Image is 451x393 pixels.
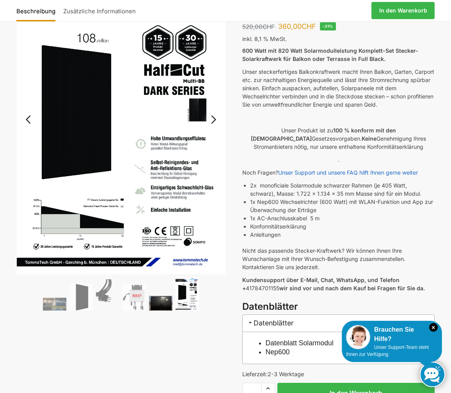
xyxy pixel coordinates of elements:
[268,371,304,377] span: 2-3 Werktage
[43,298,66,311] img: 2 Balkonkraftwerke
[279,285,425,291] strong: wir sind vor und nach dem Kauf bei Fragen für Sie da.
[362,135,376,142] strong: Keine
[346,345,429,357] span: Unser Support-Team steht Ihnen zur Verfügung
[242,277,400,291] strong: Kundensupport über E-Mail, Chat, WhatsApp, und Telefon +
[278,22,316,30] bdi: 360,00
[69,284,93,311] img: TommaTech Vorderseite
[263,23,275,30] span: CHF
[176,277,199,311] img: Balkonkraftwerk 600/810 Watt Fullblack – Bild 6
[250,222,435,230] li: Konformitätserklärung
[242,36,287,42] span: inkl. 8,1 % MwSt.
[320,22,336,30] span: -31%
[96,279,119,311] img: Anschlusskabel-3meter_schweizer-stecker
[242,23,275,30] bdi: 520,00
[266,348,290,356] a: Nep600
[250,214,435,222] li: 1x AC-Anschlusskabel 5 m
[250,181,435,198] li: 2x monoficiale Solarmodule schwarzer Rahmen (je 405 Watt, schwarz), Masse: 1.722 x 1.134 x 35 mm ...
[371,2,435,19] a: In den Warenkorb
[250,230,435,239] li: Anleitungen
[278,169,418,176] a: Unser Support und unsere FAQ hilft Ihnen gerne weiter
[250,198,435,214] li: 1x Nep600 Wechselrichter (600 Watt) mit WLAN-Funktion und App zur Überwachung der Erträge
[242,371,304,377] span: Lieferzeit:
[242,300,435,314] h3: Datenblätter
[242,126,435,151] p: Unser Produkt ist zu Gesetzesvorgaben. Genehmigung Ihres Stromanbieters nötig, nur unsere enthalt...
[242,68,435,109] p: Unser steckerfertiges Balkonkraftwerk macht Ihren Balkon, Garten, Carport etc. zur nachhaltigen E...
[242,168,435,177] p: Noch Fragen?
[346,325,438,344] div: Brauchen Sie Hilfe?
[16,1,59,20] a: Beschreibung
[242,47,418,62] strong: 600 Watt mit 820 Watt Solarmodulleistung Komplett-Set Stecker-Solarkraftwerk für Balkon oder Terr...
[123,284,146,311] img: NEP 800 Drosselbar auf 600 Watt
[242,155,435,164] p: .
[242,276,435,292] p: 41784701155
[346,325,370,349] img: Customer service
[59,1,140,20] a: Zusätzliche Informationen
[242,247,435,271] p: Nicht das passende Stecker-Kraftwerk? Wir können Ihnen Ihre Wunschanlage mit Ihrer Wunsch-Befesti...
[266,339,334,347] a: Datenblatt Solarmodul
[302,22,316,30] span: CHF
[242,314,435,332] h3: Datenblätter
[149,296,172,311] img: Balkonkraftwerk 600/810 Watt Fullblack – Bild 5
[429,323,438,332] i: Schließen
